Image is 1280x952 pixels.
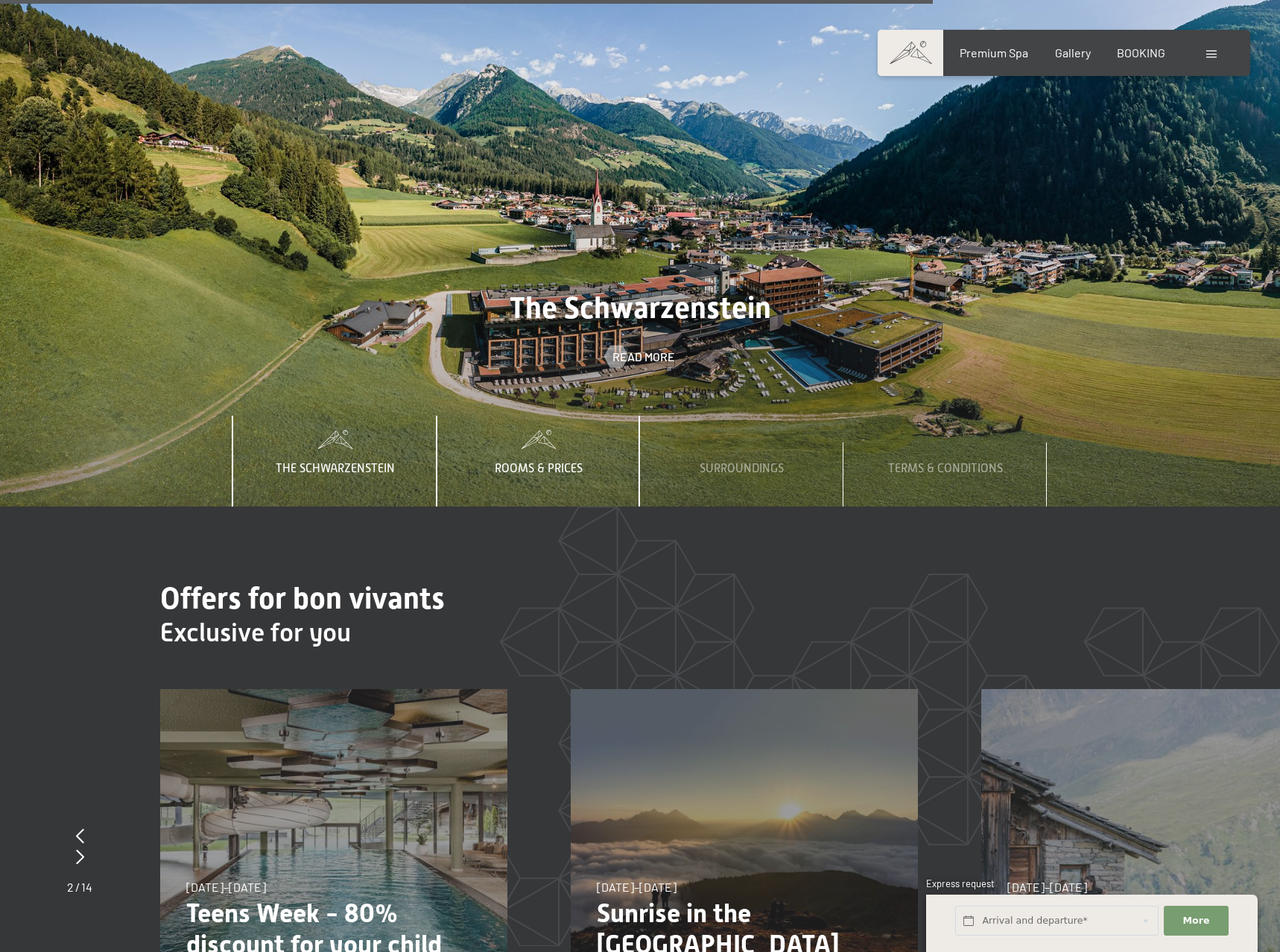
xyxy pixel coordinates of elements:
span: 2 [67,880,74,894]
span: Offers for bon vivants [160,581,445,616]
span: Surroundings [700,462,784,475]
span: [DATE]–[DATE] [597,880,677,894]
span: Exclusive for you [160,618,351,647]
button: More [1164,906,1228,936]
span: More [1183,914,1210,927]
span: The Schwarzenstein [276,462,395,475]
span: [DATE]–[DATE] [186,880,266,894]
span: The Schwarzenstein [510,291,771,326]
a: Gallery [1055,45,1091,60]
span: Rooms & Prices [495,462,583,475]
span: 14 [81,880,92,894]
a: Premium Spa [960,45,1028,60]
span: Read more [612,349,675,365]
a: Read more [605,349,675,365]
span: Express request [926,878,995,889]
span: Terms & Conditions [888,462,1003,475]
span: / [75,880,80,894]
a: BOOKING [1117,45,1165,60]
